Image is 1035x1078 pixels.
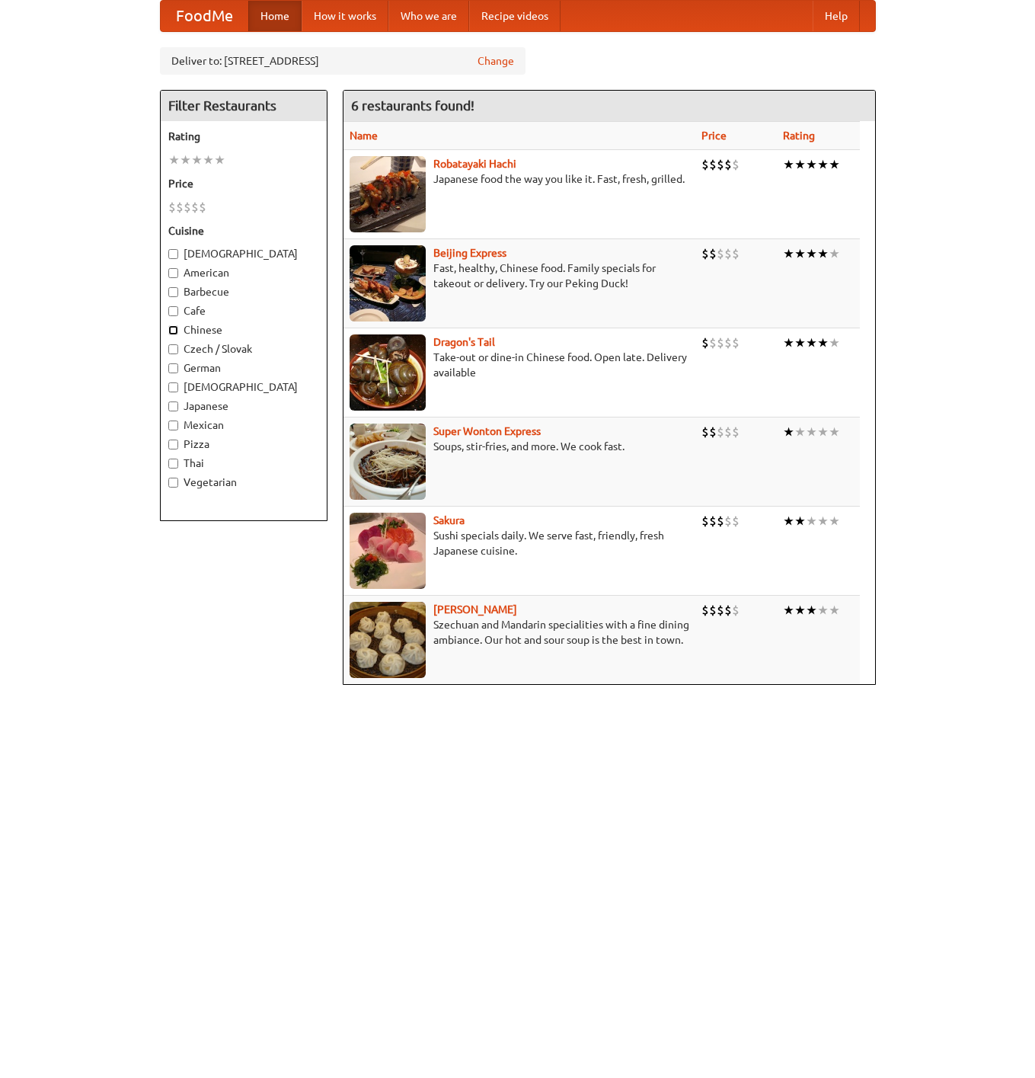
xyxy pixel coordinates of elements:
[794,156,806,173] li: ★
[191,199,199,216] li: $
[817,334,829,351] li: ★
[168,268,178,278] input: American
[817,245,829,262] li: ★
[184,199,191,216] li: $
[701,130,727,142] a: Price
[783,156,794,173] li: ★
[829,424,840,440] li: ★
[350,602,426,678] img: shandong.jpg
[433,247,506,259] a: Beijing Express
[783,513,794,529] li: ★
[817,513,829,529] li: ★
[168,475,319,490] label: Vegetarian
[806,424,817,440] li: ★
[168,360,319,376] label: German
[794,513,806,529] li: ★
[794,334,806,351] li: ★
[433,158,516,170] a: Robatayaki Hachi
[813,1,860,31] a: Help
[168,398,319,414] label: Japanese
[478,53,514,69] a: Change
[709,424,717,440] li: $
[806,156,817,173] li: ★
[168,303,319,318] label: Cafe
[701,334,709,351] li: $
[701,156,709,173] li: $
[168,306,178,316] input: Cafe
[794,602,806,619] li: ★
[709,156,717,173] li: $
[248,1,302,31] a: Home
[350,439,690,454] p: Soups, stir-fries, and more. We cook fast.
[168,287,178,297] input: Barbecue
[794,424,806,440] li: ★
[350,334,426,411] img: dragon.jpg
[168,322,319,337] label: Chinese
[829,245,840,262] li: ★
[433,425,541,437] a: Super Wonton Express
[783,334,794,351] li: ★
[701,245,709,262] li: $
[806,245,817,262] li: ★
[783,424,794,440] li: ★
[732,245,740,262] li: $
[350,245,426,321] img: beijing.jpg
[168,421,178,430] input: Mexican
[350,130,378,142] a: Name
[829,156,840,173] li: ★
[168,152,180,168] li: ★
[168,379,319,395] label: [DEMOGRAPHIC_DATA]
[168,459,178,469] input: Thai
[168,199,176,216] li: $
[350,513,426,589] img: sakura.jpg
[724,334,732,351] li: $
[168,382,178,392] input: [DEMOGRAPHIC_DATA]
[350,350,690,380] p: Take-out or dine-in Chinese food. Open late. Delivery available
[717,245,724,262] li: $
[168,363,178,373] input: German
[350,171,690,187] p: Japanese food the way you like it. Fast, fresh, grilled.
[817,602,829,619] li: ★
[180,152,191,168] li: ★
[732,424,740,440] li: $
[302,1,388,31] a: How it works
[724,602,732,619] li: $
[806,513,817,529] li: ★
[168,176,319,191] h5: Price
[350,424,426,500] img: superwonton.jpg
[717,602,724,619] li: $
[168,417,319,433] label: Mexican
[168,456,319,471] label: Thai
[168,284,319,299] label: Barbecue
[433,336,495,348] a: Dragon's Tail
[168,401,178,411] input: Japanese
[433,603,517,616] b: [PERSON_NAME]
[709,602,717,619] li: $
[783,130,815,142] a: Rating
[724,245,732,262] li: $
[161,91,327,121] h4: Filter Restaurants
[168,223,319,238] h5: Cuisine
[168,341,319,357] label: Czech / Slovak
[350,617,690,648] p: Szechuan and Mandarin specialities with a fine dining ambiance. Our hot and sour soup is the best...
[168,246,319,261] label: [DEMOGRAPHIC_DATA]
[350,156,426,232] img: robatayaki.jpg
[351,98,474,113] ng-pluralize: 6 restaurants found!
[701,424,709,440] li: $
[168,249,178,259] input: [DEMOGRAPHIC_DATA]
[199,199,206,216] li: $
[732,156,740,173] li: $
[388,1,469,31] a: Who we are
[732,602,740,619] li: $
[433,514,465,526] b: Sakura
[717,424,724,440] li: $
[829,602,840,619] li: ★
[829,513,840,529] li: ★
[724,156,732,173] li: $
[783,602,794,619] li: ★
[717,156,724,173] li: $
[168,325,178,335] input: Chinese
[732,334,740,351] li: $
